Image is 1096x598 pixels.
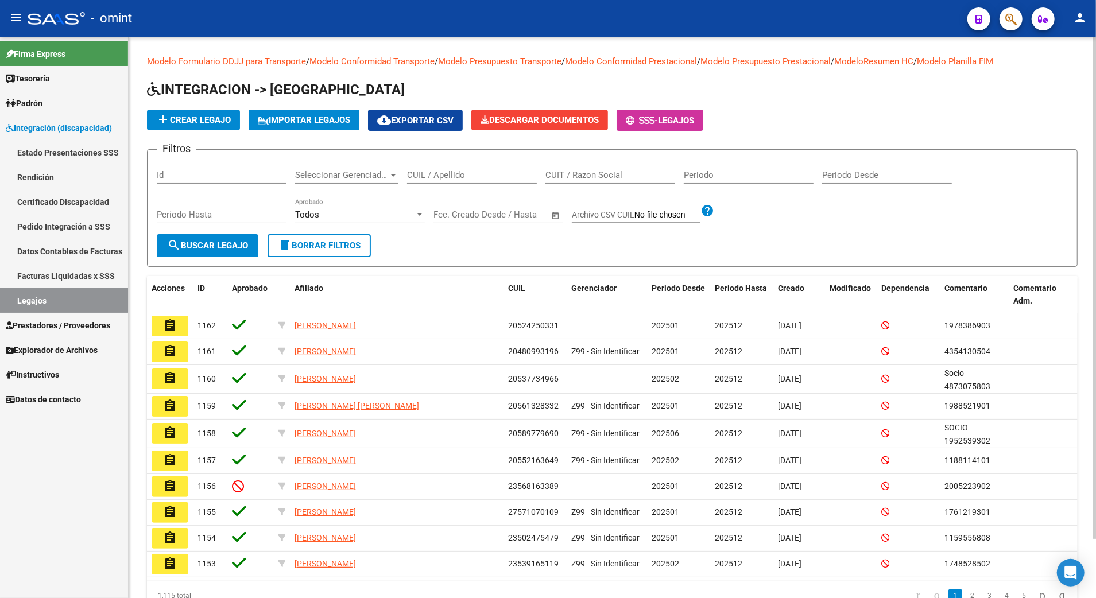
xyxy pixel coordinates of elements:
[567,276,647,314] datatable-header-cell: Gerenciador
[295,374,356,383] span: [PERSON_NAME]
[1009,276,1078,314] datatable-header-cell: Comentario Adm.
[197,321,216,330] span: 1162
[295,209,319,220] span: Todos
[295,284,323,293] span: Afiliado
[834,56,913,67] a: ModeloResumen HC
[944,284,987,293] span: Comentario
[232,284,268,293] span: Aprobado
[433,209,471,220] input: Start date
[6,97,42,110] span: Padrón
[167,240,248,251] span: Buscar Legajo
[773,276,825,314] datatable-header-cell: Creado
[249,110,359,130] button: IMPORTAR LEGAJOS
[715,559,742,568] span: 202512
[156,115,231,125] span: Crear Legajo
[877,276,940,314] datatable-header-cell: Dependencia
[295,347,356,356] span: [PERSON_NAME]
[652,374,679,383] span: 202502
[830,284,871,293] span: Modificado
[571,507,640,517] span: Z99 - Sin Identificar
[193,276,227,314] datatable-header-cell: ID
[944,423,990,445] span: SOCIO 1952539302
[652,507,679,517] span: 202501
[944,368,990,391] span: Socio 4873075803
[471,110,608,130] button: Descargar Documentos
[163,319,177,332] mat-icon: assignment
[634,210,700,220] input: Archivo CSV CUIL
[163,344,177,358] mat-icon: assignment
[944,533,990,542] span: 1159556808
[295,429,356,438] span: [PERSON_NAME]
[571,456,640,465] span: Z99 - Sin Identificar
[508,507,559,517] span: 27571070109
[152,284,185,293] span: Acciones
[163,531,177,545] mat-icon: assignment
[147,276,193,314] datatable-header-cell: Acciones
[157,234,258,257] button: Buscar Legajo
[700,204,714,218] mat-icon: help
[258,115,350,125] span: IMPORTAR LEGAJOS
[944,347,990,356] span: 4354130504
[368,110,463,131] button: Exportar CSV
[91,6,132,31] span: - omint
[278,240,361,251] span: Borrar Filtros
[778,507,801,517] span: [DATE]
[295,507,356,517] span: [PERSON_NAME]
[652,533,679,542] span: 202501
[6,368,59,381] span: Instructivos
[571,284,617,293] span: Gerenciador
[715,284,767,293] span: Periodo Hasta
[309,56,435,67] a: Modelo Conformidad Transporte
[715,374,742,383] span: 202512
[652,481,679,491] span: 202501
[778,559,801,568] span: [DATE]
[508,429,559,438] span: 20589779690
[163,557,177,570] mat-icon: assignment
[1057,559,1085,587] div: Open Intercom Messenger
[778,456,801,465] span: [DATE]
[778,284,804,293] span: Creado
[377,115,454,126] span: Exportar CSV
[715,533,742,542] span: 202512
[715,456,742,465] span: 202512
[508,321,559,330] span: 20524250331
[197,559,216,568] span: 1153
[715,347,742,356] span: 202512
[944,401,990,410] span: 1988521901
[508,284,525,293] span: CUIL
[652,429,679,438] span: 202506
[778,374,801,383] span: [DATE]
[571,429,640,438] span: Z99 - Sin Identificar
[652,347,679,356] span: 202501
[6,72,50,85] span: Tesorería
[944,507,990,517] span: 1761219301
[6,122,112,134] span: Integración (discapacidad)
[715,429,742,438] span: 202512
[163,399,177,413] mat-icon: assignment
[163,453,177,467] mat-icon: assignment
[778,347,801,356] span: [DATE]
[290,276,504,314] datatable-header-cell: Afiliado
[825,276,877,314] datatable-header-cell: Modificado
[295,170,388,180] span: Seleccionar Gerenciador
[549,209,563,222] button: Open calendar
[481,115,599,125] span: Descargar Documentos
[715,507,742,517] span: 202512
[571,559,640,568] span: Z99 - Sin Identificar
[268,234,371,257] button: Borrar Filtros
[167,238,181,252] mat-icon: search
[147,81,405,98] span: INTEGRACION -> [GEOGRAPHIC_DATA]
[944,456,990,465] span: 1188114101
[197,481,216,491] span: 1156
[778,321,801,330] span: [DATE]
[700,56,831,67] a: Modelo Presupuesto Prestacional
[778,481,801,491] span: [DATE]
[163,426,177,440] mat-icon: assignment
[295,533,356,542] span: [PERSON_NAME]
[508,456,559,465] span: 20552163649
[508,347,559,356] span: 20480993196
[227,276,273,314] datatable-header-cell: Aprobado
[652,456,679,465] span: 202502
[571,533,640,542] span: Z99 - Sin Identificar
[508,481,559,491] span: 23568163389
